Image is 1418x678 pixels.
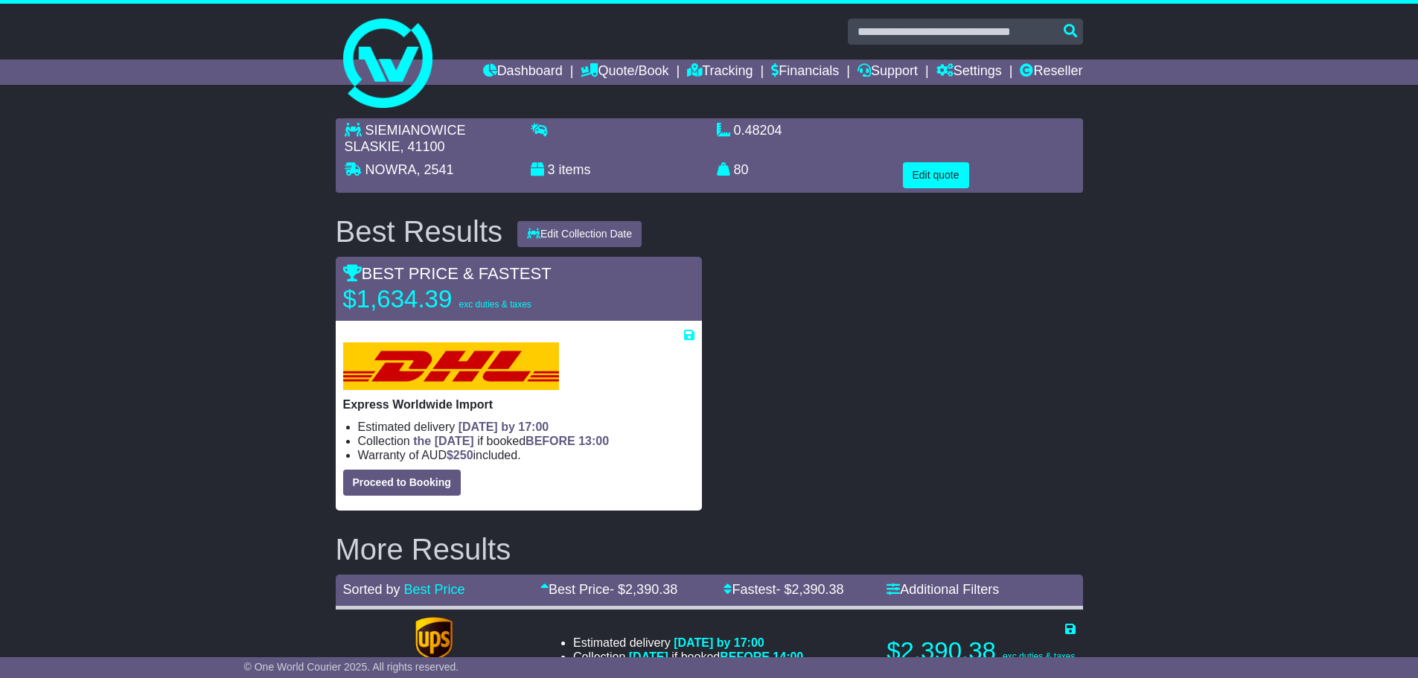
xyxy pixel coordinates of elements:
[365,162,417,177] span: NOWRA
[526,435,575,447] span: BEFORE
[358,434,694,448] li: Collection
[857,60,918,85] a: Support
[459,299,531,310] span: exc duties & taxes
[517,221,642,247] button: Edit Collection Date
[724,582,843,597] a: Fastest- $2,390.38
[453,449,473,461] span: 250
[413,435,473,447] span: the [DATE]
[734,123,782,138] span: 0.48204
[336,533,1083,566] h2: More Results
[792,582,844,597] span: 2,390.38
[358,420,694,434] li: Estimated delivery
[345,123,466,154] span: SIEMIANOWICE SLASKIE
[629,650,668,663] span: [DATE]
[459,420,549,433] span: [DATE] by 17:00
[1020,60,1082,85] a: Reseller
[400,139,445,154] span: , 41100
[887,582,999,597] a: Additional Filters
[903,162,969,188] button: Edit quote
[417,162,454,177] span: , 2541
[581,60,668,85] a: Quote/Book
[776,582,844,597] span: - $
[610,582,677,597] span: - $
[358,448,694,462] li: Warranty of AUD included.
[548,162,555,177] span: 3
[573,650,803,664] li: Collection
[244,661,459,673] span: © One World Courier 2025. All rights reserved.
[343,342,559,390] img: DHL: Express Worldwide Import
[629,650,803,663] span: if booked
[674,636,764,649] span: [DATE] by 17:00
[343,470,461,496] button: Proceed to Booking
[343,397,694,412] p: Express Worldwide Import
[578,435,609,447] span: 13:00
[483,60,563,85] a: Dashboard
[559,162,591,177] span: items
[773,650,803,663] span: 14:00
[328,215,511,248] div: Best Results
[887,636,1075,666] p: $2,390.38
[936,60,1002,85] a: Settings
[771,60,839,85] a: Financials
[343,582,400,597] span: Sorted by
[573,636,803,650] li: Estimated delivery
[447,449,473,461] span: $
[1003,651,1075,662] span: exc duties & taxes
[540,582,677,597] a: Best Price- $2,390.38
[404,582,465,597] a: Best Price
[415,617,453,662] img: UPS (new): Express Saver Import
[343,284,531,314] p: $1,634.39
[734,162,749,177] span: 80
[720,650,770,663] span: BEFORE
[343,264,552,283] span: BEST PRICE & FASTEST
[687,60,753,85] a: Tracking
[625,582,677,597] span: 2,390.38
[413,435,609,447] span: if booked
